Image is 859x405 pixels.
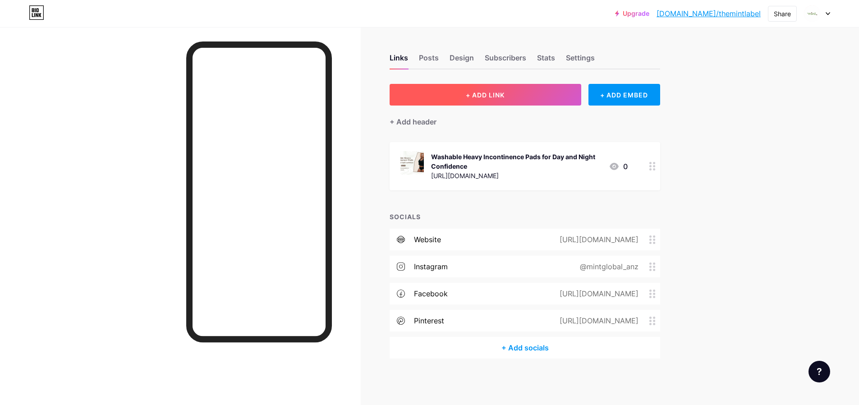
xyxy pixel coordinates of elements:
div: instagram [414,261,448,272]
button: + ADD LINK [390,84,581,106]
div: [URL][DOMAIN_NAME] [545,234,649,245]
img: Washable Heavy Incontinence Pads for Day and Night Confidence [400,151,424,175]
a: Upgrade [615,10,649,17]
img: themintlabel [804,5,821,22]
div: Washable Heavy Incontinence Pads for Day and Night Confidence [431,152,602,171]
div: facebook [414,288,448,299]
div: Posts [419,52,439,69]
div: + ADD EMBED [588,84,660,106]
div: + Add header [390,116,436,127]
div: pinterest [414,315,444,326]
div: [URL][DOMAIN_NAME] [431,171,602,180]
div: website [414,234,441,245]
div: [URL][DOMAIN_NAME] [545,315,649,326]
div: Subscribers [485,52,526,69]
a: [DOMAIN_NAME]/themintlabel [657,8,761,19]
div: Stats [537,52,555,69]
div: Design [450,52,474,69]
div: Share [774,9,791,18]
div: 0 [609,161,628,172]
div: Settings [566,52,595,69]
div: [URL][DOMAIN_NAME] [545,288,649,299]
div: SOCIALS [390,212,660,221]
span: + ADD LINK [466,91,505,99]
div: + Add socials [390,337,660,359]
div: Links [390,52,408,69]
div: @mintglobal_anz [565,261,649,272]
